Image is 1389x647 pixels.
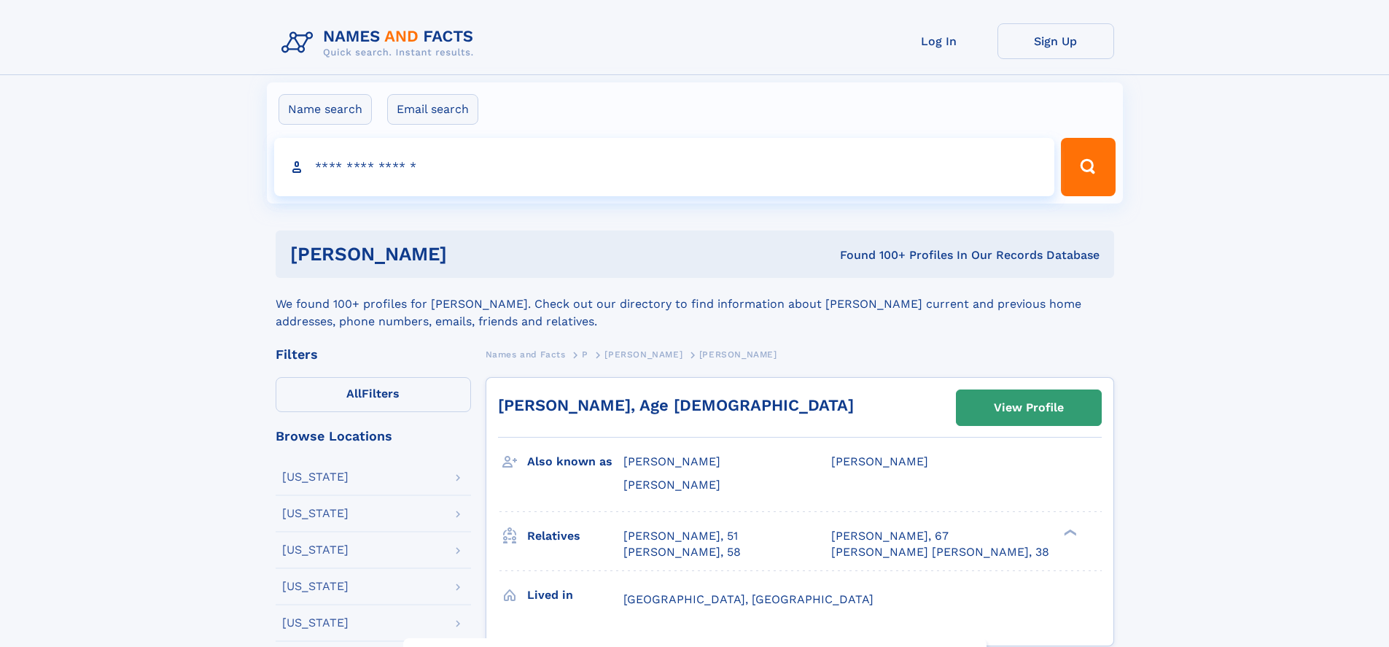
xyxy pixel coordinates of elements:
h3: Also known as [527,449,623,474]
div: Browse Locations [276,430,471,443]
span: [GEOGRAPHIC_DATA], [GEOGRAPHIC_DATA] [623,592,874,606]
div: View Profile [994,391,1064,425]
a: Log In [881,23,997,59]
span: [PERSON_NAME] [623,478,720,492]
div: We found 100+ profiles for [PERSON_NAME]. Check out our directory to find information about [PERS... [276,278,1114,330]
label: Email search [387,94,478,125]
div: [US_STATE] [282,581,349,592]
div: [US_STATE] [282,544,349,556]
a: [PERSON_NAME], Age [DEMOGRAPHIC_DATA] [498,396,854,414]
img: Logo Names and Facts [276,23,486,63]
a: P [582,345,588,363]
a: [PERSON_NAME], 58 [623,544,741,560]
h3: Relatives [527,524,623,549]
a: [PERSON_NAME], 67 [831,528,949,544]
h3: Lived in [527,583,623,608]
a: [PERSON_NAME] [604,345,682,363]
h1: [PERSON_NAME] [290,245,644,263]
span: [PERSON_NAME] [831,454,928,468]
div: [US_STATE] [282,617,349,629]
a: [PERSON_NAME], 51 [623,528,738,544]
span: [PERSON_NAME] [699,349,777,360]
div: Filters [276,348,471,361]
a: View Profile [957,390,1101,425]
div: Found 100+ Profiles In Our Records Database [643,247,1100,263]
a: [PERSON_NAME] [PERSON_NAME], 38 [831,544,1049,560]
label: Name search [279,94,372,125]
span: P [582,349,588,360]
span: All [346,387,362,400]
span: [PERSON_NAME] [623,454,720,468]
button: Search Button [1061,138,1115,196]
span: [PERSON_NAME] [604,349,682,360]
div: ❯ [1060,527,1078,537]
a: Names and Facts [486,345,566,363]
a: Sign Up [997,23,1114,59]
input: search input [274,138,1055,196]
div: [US_STATE] [282,471,349,483]
div: [US_STATE] [282,508,349,519]
label: Filters [276,377,471,412]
